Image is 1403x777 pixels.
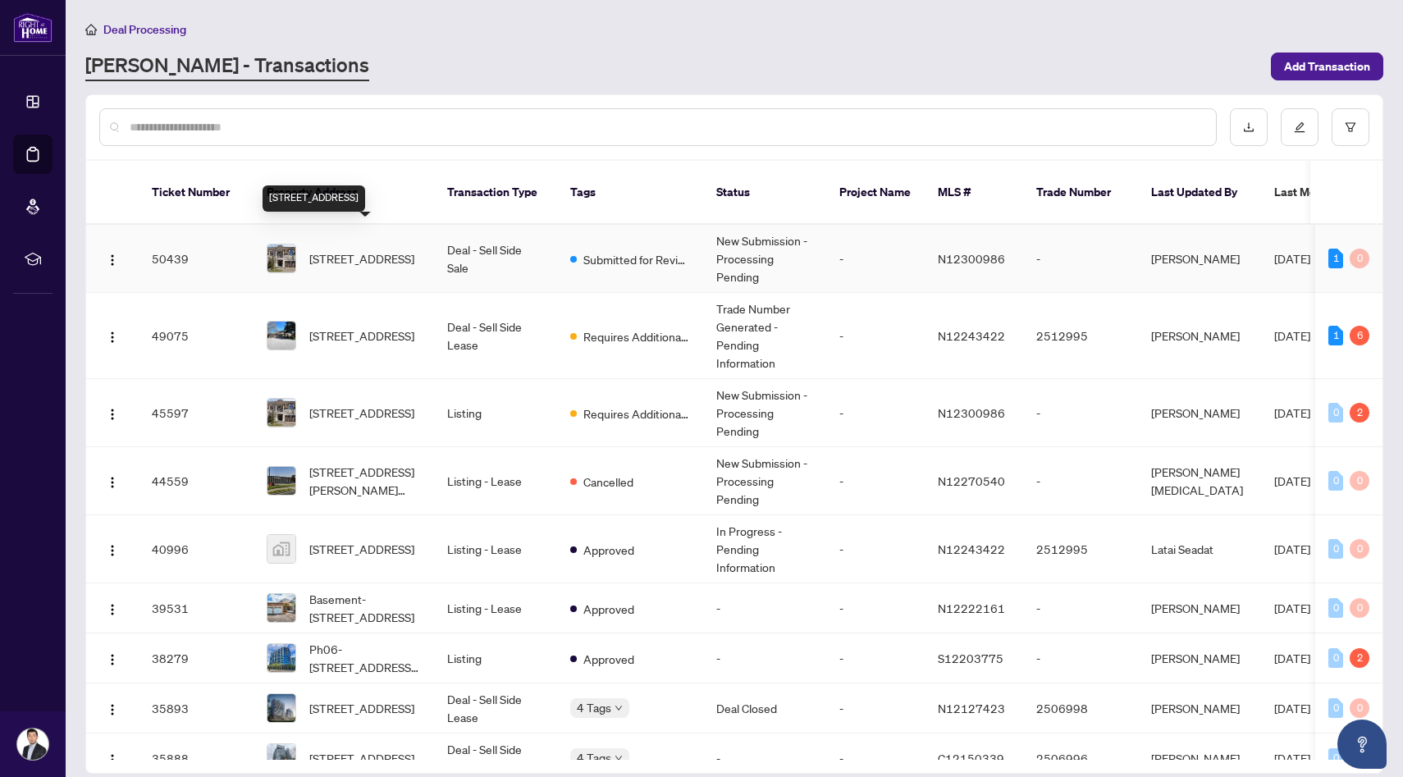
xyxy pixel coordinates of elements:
td: - [826,379,925,447]
span: down [615,754,623,762]
td: [PERSON_NAME][MEDICAL_DATA] [1138,447,1261,515]
span: [STREET_ADDRESS] [309,749,414,767]
span: [DATE] [1274,751,1310,766]
td: 38279 [139,633,254,683]
td: 39531 [139,583,254,633]
th: Last Updated By [1138,161,1261,225]
span: Add Transaction [1284,53,1370,80]
span: Ph06-[STREET_ADDRESS][PERSON_NAME] [309,640,421,676]
button: Open asap [1337,720,1387,769]
span: Requires Additional Docs [583,327,690,345]
img: Logo [106,254,119,267]
span: Cancelled [583,473,633,491]
td: - [1023,225,1138,293]
span: [STREET_ADDRESS][PERSON_NAME][PERSON_NAME] [309,463,421,499]
button: edit [1281,108,1318,146]
td: - [826,225,925,293]
td: [PERSON_NAME] [1138,633,1261,683]
div: 0 [1350,598,1369,618]
td: 2512995 [1023,293,1138,379]
td: Deal Closed [703,683,826,734]
div: 2 [1350,648,1369,668]
td: Listing - Lease [434,447,557,515]
img: thumbnail-img [267,594,295,622]
td: - [1023,447,1138,515]
span: home [85,24,97,35]
span: [STREET_ADDRESS] [309,699,414,717]
span: Requires Additional Docs [583,404,690,423]
span: N12222161 [938,601,1005,615]
img: thumbnail-img [267,399,295,427]
span: [DATE] [1274,601,1310,615]
img: thumbnail-img [267,644,295,672]
button: Logo [99,645,126,671]
td: - [826,293,925,379]
img: thumbnail-img [267,322,295,350]
td: [PERSON_NAME] [1138,683,1261,734]
td: - [826,583,925,633]
button: Logo [99,595,126,621]
div: 0 [1328,748,1343,768]
span: [DATE] [1274,251,1310,266]
td: Listing - Lease [434,515,557,583]
img: Profile Icon [17,729,48,760]
span: down [615,704,623,712]
div: 0 [1328,539,1343,559]
span: Approved [583,541,634,559]
td: [PERSON_NAME] [1138,583,1261,633]
div: [STREET_ADDRESS] [263,185,365,212]
span: [STREET_ADDRESS] [309,540,414,558]
img: logo [13,12,53,43]
td: Deal - Sell Side Sale [434,225,557,293]
span: C12150339 [938,751,1004,766]
td: [PERSON_NAME] [1138,225,1261,293]
td: - [1023,633,1138,683]
div: 0 [1328,471,1343,491]
span: N12243422 [938,328,1005,343]
button: Logo [99,400,126,426]
span: [DATE] [1274,701,1310,715]
span: download [1243,121,1254,133]
td: 50439 [139,225,254,293]
th: Transaction Type [434,161,557,225]
div: 1 [1328,326,1343,345]
div: 0 [1350,539,1369,559]
button: Logo [99,745,126,771]
td: - [826,515,925,583]
td: In Progress - Pending Information [703,515,826,583]
span: [STREET_ADDRESS] [309,249,414,267]
th: Property Address [254,161,434,225]
td: 44559 [139,447,254,515]
td: 35893 [139,683,254,734]
span: Last Modified Date [1274,183,1374,201]
div: 0 [1350,249,1369,268]
span: 4 Tags [577,698,611,717]
div: 0 [1328,648,1343,668]
span: N12300986 [938,251,1005,266]
img: Logo [106,544,119,557]
td: - [826,633,925,683]
span: N12243422 [938,542,1005,556]
span: N12127423 [938,701,1005,715]
img: thumbnail-img [267,535,295,563]
img: Logo [106,703,119,716]
td: 2512995 [1023,515,1138,583]
img: Logo [106,753,119,766]
span: filter [1345,121,1356,133]
img: Logo [106,653,119,666]
td: New Submission - Processing Pending [703,225,826,293]
span: edit [1294,121,1305,133]
td: Listing - Lease [434,583,557,633]
button: Logo [99,322,126,349]
td: - [703,583,826,633]
div: 1 [1328,249,1343,268]
td: [PERSON_NAME] [1138,379,1261,447]
img: Logo [106,408,119,421]
span: [DATE] [1274,405,1310,420]
td: Deal - Sell Side Lease [434,683,557,734]
img: thumbnail-img [267,694,295,722]
span: [DATE] [1274,473,1310,488]
th: MLS # [925,161,1023,225]
div: 6 [1350,326,1369,345]
button: Logo [99,695,126,721]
